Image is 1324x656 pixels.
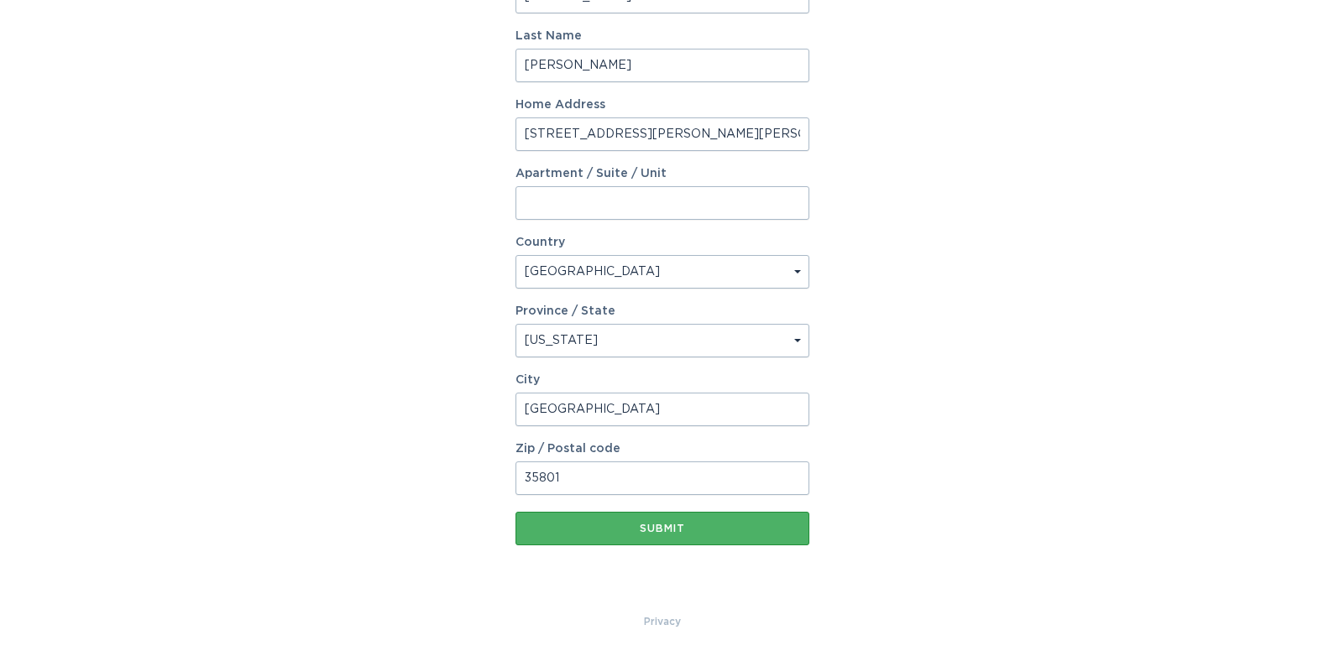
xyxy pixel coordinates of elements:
a: Privacy Policy & Terms of Use [644,612,681,631]
label: Last Name [515,30,809,42]
label: City [515,374,809,386]
label: Apartment / Suite / Unit [515,168,809,180]
label: Home Address [515,99,809,111]
button: Submit [515,512,809,545]
label: Zip / Postal code [515,443,809,455]
div: Submit [524,523,801,534]
label: Country [515,237,565,248]
label: Province / State [515,305,615,317]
